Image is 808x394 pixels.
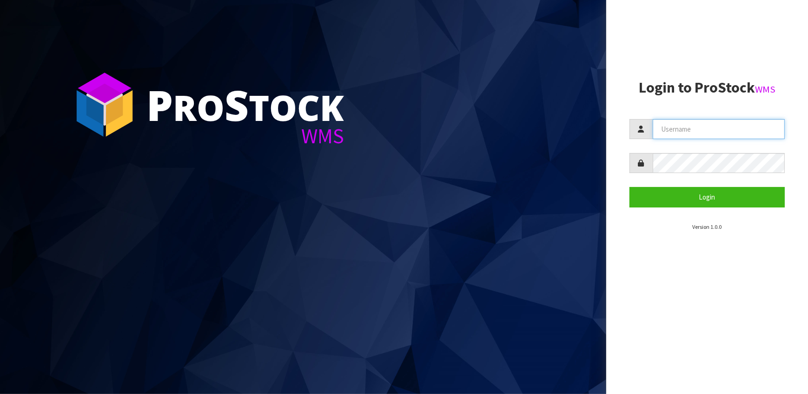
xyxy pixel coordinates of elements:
small: Version 1.0.0 [692,223,722,230]
div: ro tock [146,84,344,126]
span: S [225,76,249,133]
img: ProStock Cube [70,70,139,140]
span: P [146,76,173,133]
small: WMS [755,83,775,95]
input: Username [653,119,785,139]
div: WMS [146,126,344,147]
button: Login [629,187,785,207]
h2: Login to ProStock [629,80,785,96]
